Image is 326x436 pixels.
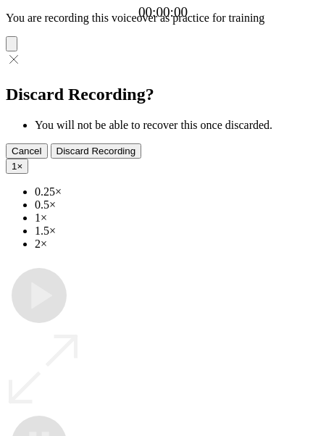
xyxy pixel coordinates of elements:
button: Discard Recording [51,143,142,159]
li: 0.5× [35,198,320,211]
p: You are recording this voiceover as practice for training [6,12,320,25]
span: 1 [12,161,17,172]
a: 00:00:00 [138,4,188,20]
button: 1× [6,159,28,174]
button: Cancel [6,143,48,159]
li: 0.25× [35,185,320,198]
li: 2× [35,238,320,251]
li: 1× [35,211,320,225]
li: You will not be able to recover this once discarded. [35,119,320,132]
li: 1.5× [35,225,320,238]
h2: Discard Recording? [6,85,320,104]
